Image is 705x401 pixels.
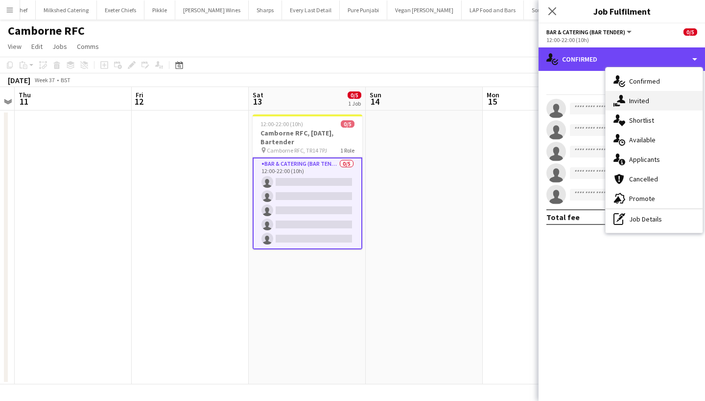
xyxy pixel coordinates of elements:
[17,96,31,107] span: 11
[175,0,249,20] button: [PERSON_NAME] Wines
[48,40,71,53] a: Jobs
[546,28,633,36] button: Bar & Catering (Bar Tender)
[606,91,703,111] div: Invited
[606,71,703,91] div: Confirmed
[27,40,47,53] a: Edit
[606,209,703,229] div: Job Details
[683,28,697,36] span: 0/5
[249,0,282,20] button: Sharps
[462,0,524,20] button: LAP Food and Bars
[19,90,31,99] span: Thu
[606,111,703,130] div: Shortlist
[370,90,381,99] span: Sun
[136,90,143,99] span: Fri
[340,147,354,154] span: 1 Role
[539,5,705,18] h3: Job Fulfilment
[253,157,362,249] app-card-role: Bar & Catering (Bar Tender)0/512:00-22:00 (10h)
[4,40,25,53] a: View
[606,189,703,208] div: Promote
[31,42,43,51] span: Edit
[73,40,103,53] a: Comms
[606,169,703,189] div: Cancelled
[348,91,361,99] span: 0/5
[253,114,362,249] app-job-card: 12:00-22:00 (10h)0/5Camborne RFC, [DATE], Bartender Camborne RFC, TR14 7PJ1 RoleBar & Catering (B...
[606,130,703,150] div: Available
[253,129,362,146] h3: Camborne RFC, [DATE], Bartender
[8,75,30,85] div: [DATE]
[487,90,499,99] span: Mon
[606,150,703,169] div: Applicants
[348,100,361,107] div: 1 Job
[368,96,381,107] span: 14
[282,0,340,20] button: Every Last Detail
[387,0,462,20] button: Vegan [PERSON_NAME]
[61,76,70,84] div: BST
[8,23,85,38] h1: Camborne RFC
[144,0,175,20] button: Pikkle
[546,36,697,44] div: 12:00-22:00 (10h)
[52,42,67,51] span: Jobs
[97,0,144,20] button: Exeter Chiefs
[251,96,263,107] span: 13
[524,0,583,20] button: South West Norse
[32,76,57,84] span: Week 37
[546,212,580,222] div: Total fee
[539,47,705,71] div: Confirmed
[36,0,97,20] button: Milkshed Catering
[267,147,327,154] span: Camborne RFC, TR14 7PJ
[260,120,303,128] span: 12:00-22:00 (10h)
[8,42,22,51] span: View
[546,28,625,36] span: Bar & Catering (Bar Tender)
[485,96,499,107] span: 15
[253,90,263,99] span: Sat
[77,42,99,51] span: Comms
[340,0,387,20] button: Pure Punjabi
[341,120,354,128] span: 0/5
[134,96,143,107] span: 12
